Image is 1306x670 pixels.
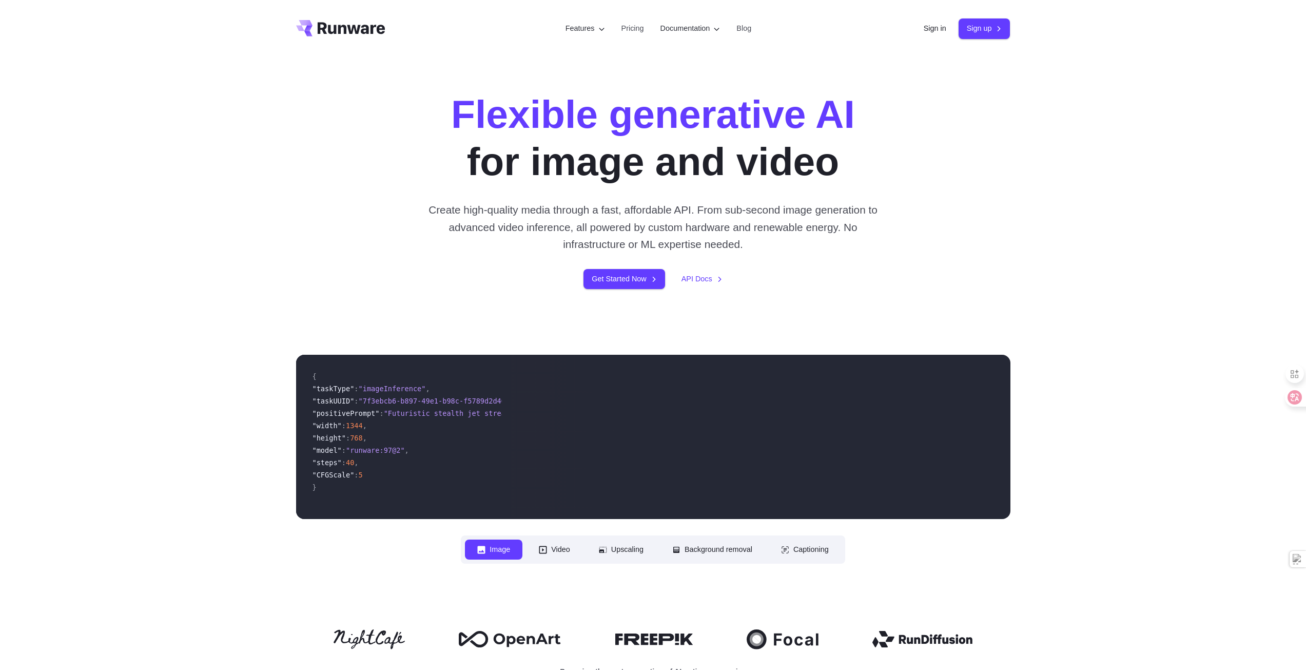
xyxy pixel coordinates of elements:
span: : [354,385,358,393]
label: Features [566,23,605,34]
span: } [313,483,317,491]
label: Documentation [660,23,720,34]
span: : [354,397,358,405]
a: Get Started Now [583,269,665,289]
span: 40 [346,458,354,467]
span: : [342,422,346,430]
button: Image [465,540,522,560]
span: "model" [313,446,342,454]
span: "height" [313,434,346,442]
span: "positivePrompt" [313,409,380,417]
span: : [346,434,350,442]
a: API Docs [681,273,723,285]
span: "steps" [313,458,342,467]
span: , [363,422,367,430]
span: 768 [350,434,363,442]
button: Video [527,540,582,560]
h1: for image and video [451,90,855,185]
span: , [405,446,409,454]
a: Sign in [924,23,946,34]
span: , [354,458,358,467]
span: "taskType" [313,385,355,393]
span: "CFGScale" [313,471,355,479]
span: "runware:97@2" [346,446,405,454]
a: Sign up [959,18,1010,39]
span: : [354,471,358,479]
button: Background removal [660,540,765,560]
span: , [425,385,430,393]
a: Blog [736,23,751,34]
span: : [342,458,346,467]
span: "7f3ebcb6-b897-49e1-b98c-f5789d2d40d7" [359,397,518,405]
button: Upscaling [587,540,656,560]
a: Pricing [621,23,644,34]
span: : [342,446,346,454]
span: "taskUUID" [313,397,355,405]
button: Captioning [769,540,841,560]
span: 5 [359,471,363,479]
p: Create high-quality media through a fast, affordable API. From sub-second image generation to adv... [424,201,882,253]
span: : [379,409,383,417]
span: 1344 [346,422,363,430]
span: "Futuristic stealth jet streaking through a neon-lit cityscape with glowing purple exhaust" [384,409,766,417]
span: { [313,372,317,380]
span: , [363,434,367,442]
strong: Flexible generative AI [451,92,855,136]
span: "width" [313,422,342,430]
span: "imageInference" [359,385,426,393]
a: Go to / [296,20,385,36]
